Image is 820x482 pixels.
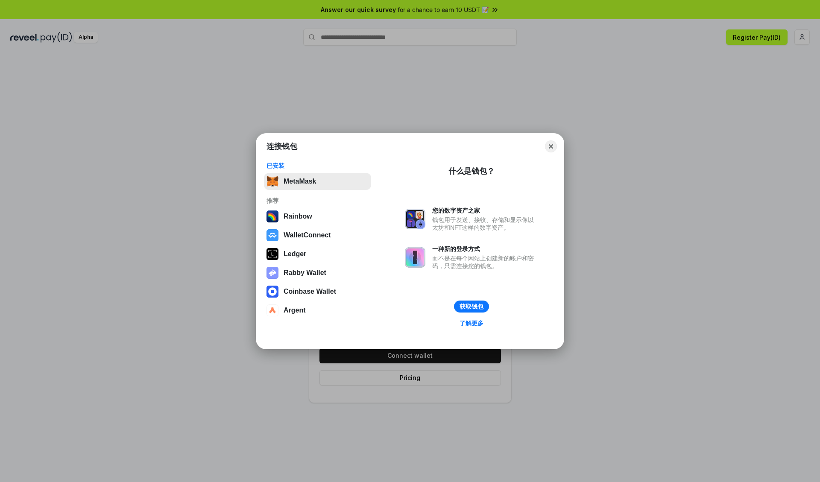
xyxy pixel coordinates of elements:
[266,286,278,298] img: svg+xml,%3Csvg%20width%3D%2228%22%20height%3D%2228%22%20viewBox%3D%220%200%2028%2028%22%20fill%3D...
[266,304,278,316] img: svg+xml,%3Csvg%20width%3D%2228%22%20height%3D%2228%22%20viewBox%3D%220%200%2028%2028%22%20fill%3D...
[284,288,336,295] div: Coinbase Wallet
[454,318,489,329] a: 了解更多
[432,254,538,270] div: 而不是在每个网站上创建新的账户和密码，只需连接您的钱包。
[266,162,369,169] div: 已安装
[460,303,483,310] div: 获取钱包
[284,269,326,277] div: Rabby Wallet
[545,140,557,152] button: Close
[264,227,371,244] button: WalletConnect
[264,264,371,281] button: Rabby Wallet
[266,267,278,279] img: svg+xml,%3Csvg%20xmlns%3D%22http%3A%2F%2Fwww.w3.org%2F2000%2Fsvg%22%20fill%3D%22none%22%20viewBox...
[454,301,489,313] button: 获取钱包
[264,173,371,190] button: MetaMask
[266,210,278,222] img: svg+xml,%3Csvg%20width%3D%22120%22%20height%3D%22120%22%20viewBox%3D%220%200%20120%20120%22%20fil...
[405,247,425,268] img: svg+xml,%3Csvg%20xmlns%3D%22http%3A%2F%2Fwww.w3.org%2F2000%2Fsvg%22%20fill%3D%22none%22%20viewBox...
[266,248,278,260] img: svg+xml,%3Csvg%20xmlns%3D%22http%3A%2F%2Fwww.w3.org%2F2000%2Fsvg%22%20width%3D%2228%22%20height%3...
[266,141,297,152] h1: 连接钱包
[266,175,278,187] img: svg+xml,%3Csvg%20fill%3D%22none%22%20height%3D%2233%22%20viewBox%3D%220%200%2035%2033%22%20width%...
[432,245,538,253] div: 一种新的登录方式
[264,283,371,300] button: Coinbase Wallet
[264,208,371,225] button: Rainbow
[284,178,316,185] div: MetaMask
[432,207,538,214] div: 您的数字资产之家
[432,216,538,231] div: 钱包用于发送、接收、存储和显示像以太坊和NFT这样的数字资产。
[266,229,278,241] img: svg+xml,%3Csvg%20width%3D%2228%22%20height%3D%2228%22%20viewBox%3D%220%200%2028%2028%22%20fill%3D...
[405,209,425,229] img: svg+xml,%3Csvg%20xmlns%3D%22http%3A%2F%2Fwww.w3.org%2F2000%2Fsvg%22%20fill%3D%22none%22%20viewBox...
[284,307,306,314] div: Argent
[266,197,369,204] div: 推荐
[264,302,371,319] button: Argent
[448,166,495,176] div: 什么是钱包？
[264,245,371,263] button: Ledger
[284,250,306,258] div: Ledger
[284,231,331,239] div: WalletConnect
[460,319,483,327] div: 了解更多
[284,213,312,220] div: Rainbow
